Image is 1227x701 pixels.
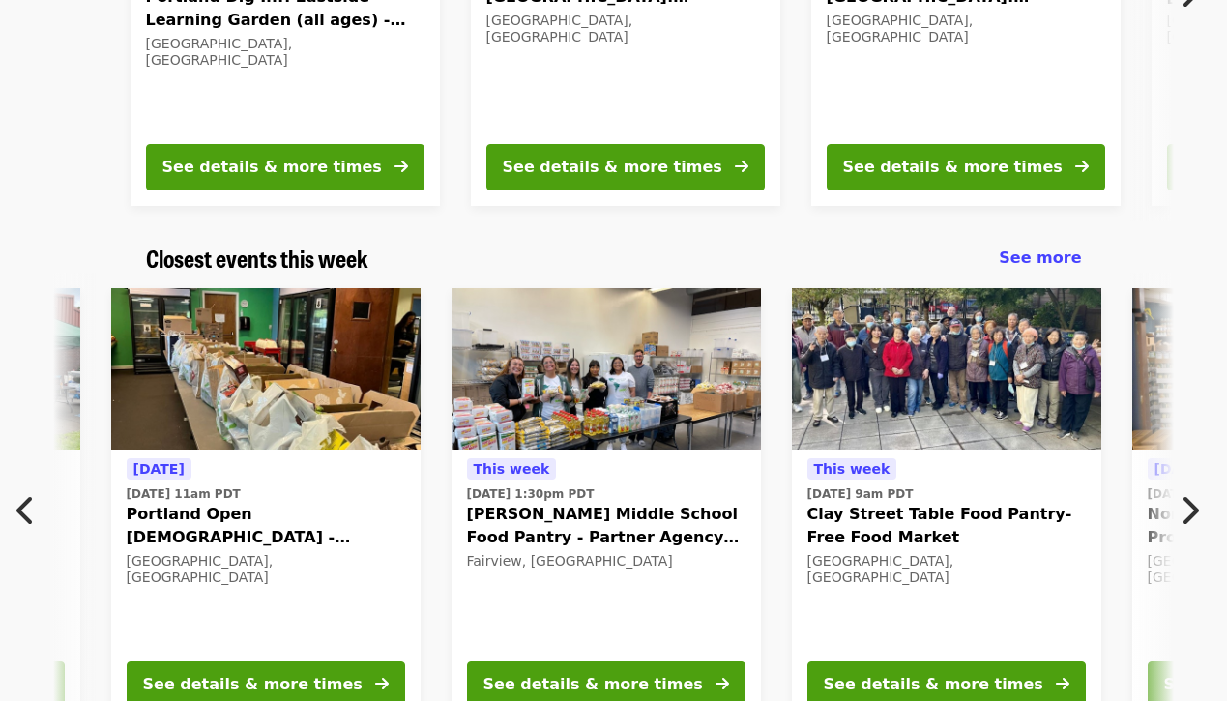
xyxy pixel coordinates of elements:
[111,288,421,451] img: Portland Open Bible - Partner Agency Support (16+) organized by Oregon Food Bank
[467,503,745,549] span: [PERSON_NAME] Middle School Food Pantry - Partner Agency Support
[807,485,914,503] time: [DATE] 9am PDT
[162,156,382,179] div: See details & more times
[146,36,424,69] div: [GEOGRAPHIC_DATA], [GEOGRAPHIC_DATA]
[999,248,1081,267] span: See more
[146,245,368,273] a: Closest events this week
[503,156,722,179] div: See details & more times
[127,503,405,549] span: Portland Open [DEMOGRAPHIC_DATA] - Partner Agency Support (16+)
[807,553,1086,586] div: [GEOGRAPHIC_DATA], [GEOGRAPHIC_DATA]
[143,673,363,696] div: See details & more times
[1075,158,1089,176] i: arrow-right icon
[16,492,36,529] i: chevron-left icon
[474,461,550,477] span: This week
[807,503,1086,549] span: Clay Street Table Food Pantry- Free Food Market
[127,485,241,503] time: [DATE] 11am PDT
[716,675,729,693] i: arrow-right icon
[486,144,765,190] button: See details & more times
[735,158,748,176] i: arrow-right icon
[146,241,368,275] span: Closest events this week
[127,553,405,586] div: [GEOGRAPHIC_DATA], [GEOGRAPHIC_DATA]
[467,553,745,570] div: Fairview, [GEOGRAPHIC_DATA]
[827,13,1105,45] div: [GEOGRAPHIC_DATA], [GEOGRAPHIC_DATA]
[467,485,595,503] time: [DATE] 1:30pm PDT
[843,156,1063,179] div: See details & more times
[483,673,703,696] div: See details & more times
[1163,483,1227,538] button: Next item
[1180,492,1199,529] i: chevron-right icon
[1056,675,1069,693] i: arrow-right icon
[999,247,1081,270] a: See more
[146,144,424,190] button: See details & more times
[824,673,1043,696] div: See details & more times
[814,461,891,477] span: This week
[131,245,1097,273] div: Closest events this week
[827,144,1105,190] button: See details & more times
[792,288,1101,451] img: Clay Street Table Food Pantry- Free Food Market organized by Oregon Food Bank
[394,158,408,176] i: arrow-right icon
[375,675,389,693] i: arrow-right icon
[133,461,185,477] span: [DATE]
[452,288,761,451] img: Reynolds Middle School Food Pantry - Partner Agency Support organized by Oregon Food Bank
[486,13,765,45] div: [GEOGRAPHIC_DATA], [GEOGRAPHIC_DATA]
